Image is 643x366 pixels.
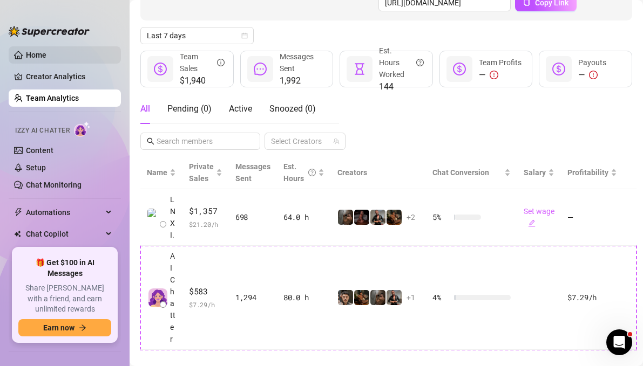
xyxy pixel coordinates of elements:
span: 144 [379,80,424,93]
span: Last 7 days [147,27,247,44]
div: — [479,68,522,81]
span: 🎁 Get $100 in AI Messages [18,258,111,279]
a: Chat Monitoring [26,181,82,189]
div: Team Sales [180,51,225,74]
a: Team Analytics [26,94,79,102]
span: 1,992 [280,74,324,87]
span: Messages Sent [235,162,270,183]
span: Earn now [43,323,75,332]
span: arrow-right [79,324,86,332]
div: Pending ( 0 ) [167,102,212,115]
span: edit [528,219,536,227]
div: Est. Hours [283,161,316,184]
span: Team Profits [479,58,522,67]
span: 4 % [432,292,450,303]
span: Messages Sent [280,52,314,73]
span: AI Chatter [170,250,176,345]
img: Kasey [387,210,402,225]
span: LNX I. [170,194,176,241]
span: question-circle [308,161,316,184]
a: Content [26,146,53,155]
span: info-circle [217,51,225,74]
span: Active [229,103,252,114]
img: Kasey [354,290,369,305]
a: Home [26,51,46,59]
div: All [140,102,150,115]
span: exclamation-circle [589,71,598,79]
th: Creators [331,156,426,189]
span: + 1 [407,292,415,303]
span: team [333,138,340,144]
td: — [561,189,624,246]
span: Chat Copilot [26,225,103,243]
div: 80.0 h [283,292,324,303]
span: $1,940 [180,74,225,87]
span: calendar [241,32,248,39]
img: Maria [354,210,369,225]
span: message [254,63,267,75]
button: Earn nowarrow-right [18,319,111,336]
span: hourglass [353,63,366,75]
span: exclamation-circle [490,71,498,79]
th: Name [140,156,182,189]
span: $ 21.20 /h [189,219,222,230]
a: Set wageedit [524,207,554,227]
img: izzy-ai-chatter-avatar-DDCN_rTZ.svg [148,288,167,307]
span: Salary [524,168,546,177]
iframe: Intercom live chat [606,329,632,355]
img: Javier [370,210,385,225]
img: Chat Copilot [14,230,21,238]
span: thunderbolt [14,208,23,217]
span: question-circle [416,45,424,80]
img: Edgar [338,210,353,225]
a: Creator Analytics [26,68,112,85]
span: dollar-circle [154,63,167,75]
span: Automations [26,204,103,221]
div: 698 [235,211,270,223]
div: Est. Hours Worked [379,45,424,80]
span: Share [PERSON_NAME] with a friend, and earn unlimited rewards [18,283,111,315]
span: 5 % [432,211,450,223]
div: 64.0 h [283,211,324,223]
span: dollar-circle [453,63,466,75]
img: Marcos [338,290,353,305]
span: Snoozed ( 0 ) [269,103,316,114]
span: $1,357 [189,205,222,218]
span: Payouts [578,58,606,67]
span: $ 7.29 /h [189,299,222,310]
img: Javier [387,290,402,305]
img: logo-BBDzfeDw.svg [9,26,90,37]
span: Profitability [567,168,608,177]
div: $7.29 /h [567,292,617,303]
a: Setup [26,163,46,172]
span: Izzy AI Chatter [15,126,70,136]
span: Chat Conversion [432,168,489,177]
span: search [147,137,154,145]
span: Name [147,167,167,178]
div: — [578,68,606,81]
span: + 2 [407,211,415,223]
span: $583 [189,285,222,298]
img: Edgar [370,290,385,305]
span: Private Sales [189,162,214,183]
input: Search members [157,135,245,147]
span: dollar-circle [552,63,565,75]
img: LNX IA [147,209,165,226]
div: 1,294 [235,292,270,303]
img: AI Chatter [74,121,91,137]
